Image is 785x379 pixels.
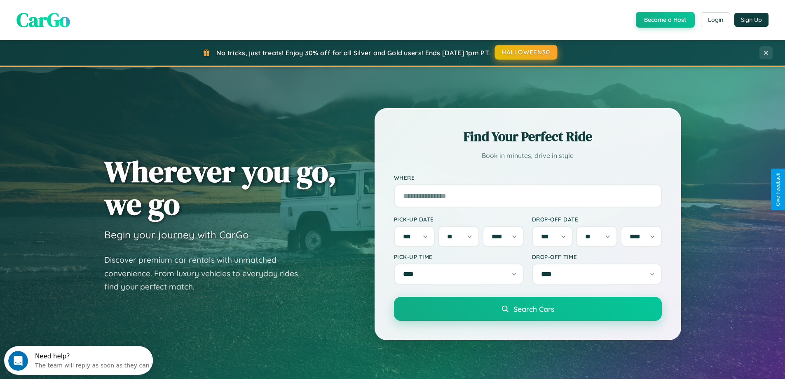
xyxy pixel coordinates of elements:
[216,49,490,57] span: No tricks, just treats! Enjoy 30% off for all Silver and Gold users! Ends [DATE] 1pm PT.
[775,173,781,206] div: Give Feedback
[31,14,145,22] div: The team will reply as soon as they can
[394,297,662,321] button: Search Cars
[104,253,310,294] p: Discover premium car rentals with unmatched convenience. From luxury vehicles to everyday rides, ...
[532,253,662,260] label: Drop-off Time
[636,12,695,28] button: Become a Host
[104,155,337,220] h1: Wherever you go, we go
[394,150,662,162] p: Book in minutes, drive in style
[8,351,28,371] iframe: Intercom live chat
[104,228,249,241] h3: Begin your journey with CarGo
[513,304,554,313] span: Search Cars
[394,174,662,181] label: Where
[734,13,769,27] button: Sign Up
[394,216,524,223] label: Pick-up Date
[4,346,153,375] iframe: Intercom live chat discovery launcher
[394,253,524,260] label: Pick-up Time
[16,6,70,33] span: CarGo
[701,12,730,27] button: Login
[532,216,662,223] label: Drop-off Date
[495,45,558,60] button: HALLOWEEN30
[31,7,145,14] div: Need help?
[3,3,153,26] div: Open Intercom Messenger
[394,127,662,146] h2: Find Your Perfect Ride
